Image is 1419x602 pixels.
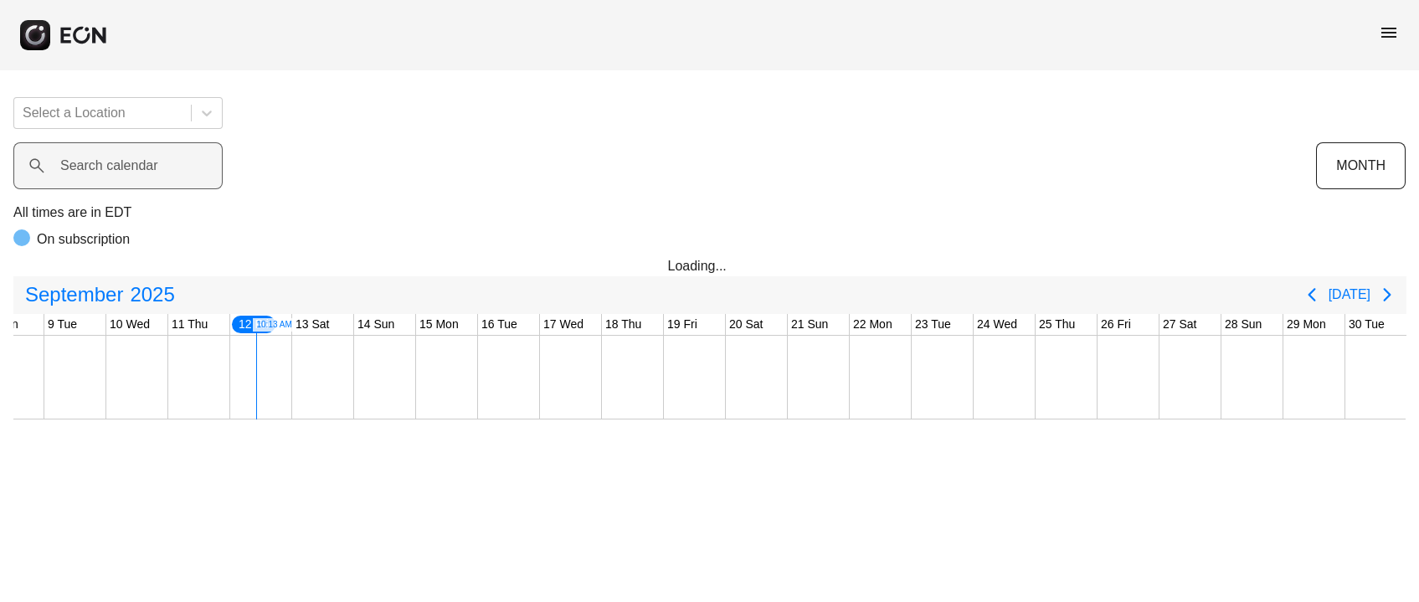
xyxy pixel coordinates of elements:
[1283,314,1329,335] div: 29 Mon
[230,314,277,335] div: 12 Fri
[1329,280,1370,310] button: [DATE]
[1295,278,1329,311] button: Previous page
[1159,314,1200,335] div: 27 Sat
[1316,142,1406,189] button: MONTH
[788,314,831,335] div: 21 Sun
[540,314,587,335] div: 17 Wed
[478,314,521,335] div: 16 Tue
[15,278,185,311] button: September2025
[664,314,701,335] div: 19 Fri
[354,314,398,335] div: 14 Sun
[44,314,80,335] div: 9 Tue
[1370,278,1404,311] button: Next page
[1345,314,1388,335] div: 30 Tue
[126,278,177,311] span: 2025
[726,314,766,335] div: 20 Sat
[668,256,752,276] div: Loading...
[37,229,130,250] p: On subscription
[1379,23,1399,43] span: menu
[168,314,211,335] div: 11 Thu
[292,314,332,335] div: 13 Sat
[1098,314,1134,335] div: 26 Fri
[602,314,645,335] div: 18 Thu
[974,314,1021,335] div: 24 Wed
[13,203,1406,223] p: All times are in EDT
[912,314,954,335] div: 23 Tue
[1221,314,1265,335] div: 28 Sun
[416,314,462,335] div: 15 Mon
[60,156,158,176] label: Search calendar
[22,278,126,311] span: September
[106,314,153,335] div: 10 Wed
[850,314,896,335] div: 22 Mon
[1036,314,1078,335] div: 25 Thu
